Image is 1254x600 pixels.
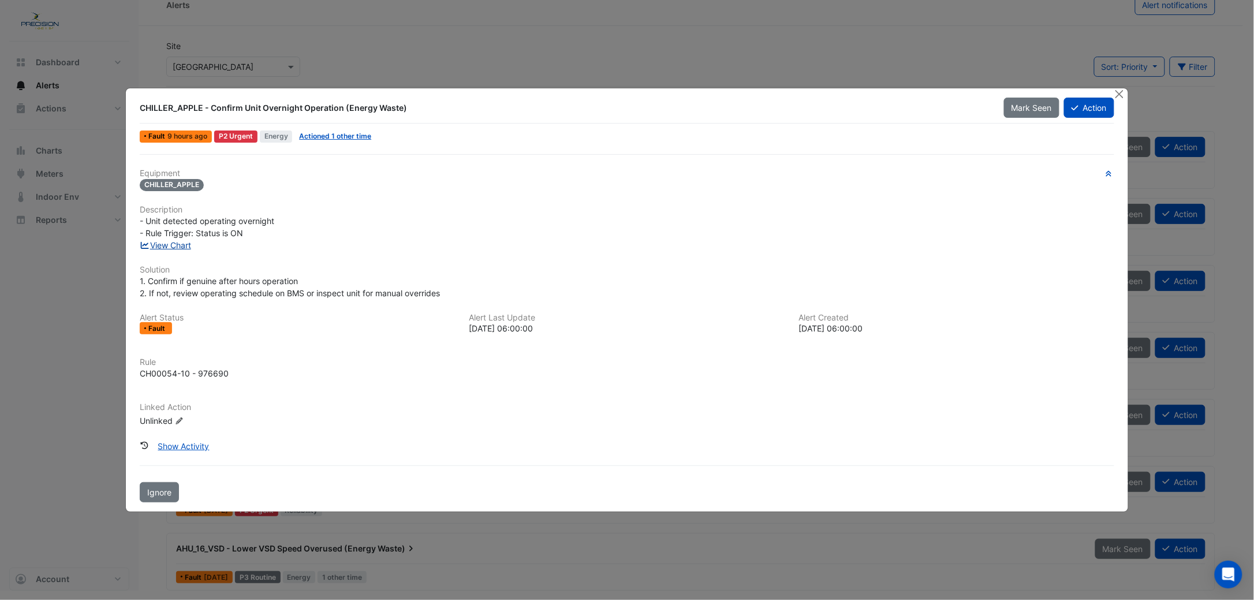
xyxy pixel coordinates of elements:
span: Mark Seen [1012,103,1052,113]
button: Close [1114,88,1126,100]
div: CH00054-10 - 976690 [140,367,229,379]
div: Open Intercom Messenger [1215,561,1242,588]
h6: Equipment [140,169,1114,178]
div: CHILLER_APPLE - Confirm Unit Overnight Operation (Energy Waste) [140,102,990,114]
span: Mon 11-Aug-2025 06:00 AEST [168,132,208,140]
h6: Alert Last Update [469,313,785,323]
h6: Rule [140,357,1114,367]
button: Show Activity [151,436,217,456]
h6: Linked Action [140,403,1114,412]
h6: Solution [140,265,1114,275]
span: CHILLER_APPLE [140,179,204,191]
button: Ignore [140,482,179,502]
span: Energy [260,131,293,143]
span: Fault [149,325,168,332]
button: Action [1064,98,1114,118]
div: [DATE] 06:00:00 [469,322,785,334]
fa-icon: Edit Linked Action [175,417,184,426]
button: Mark Seen [1004,98,1059,118]
div: [DATE] 06:00:00 [798,322,1114,334]
h6: Description [140,205,1114,215]
div: P2 Urgent [214,131,257,143]
span: Ignore [147,487,171,497]
h6: Alert Created [798,313,1114,323]
span: 1. Confirm if genuine after hours operation 2. If not, review operating schedule on BMS or inspec... [140,276,440,298]
a: Actioned 1 other time [299,132,371,140]
span: - Unit detected operating overnight - Rule Trigger: Status is ON [140,216,274,238]
span: Fault [149,133,168,140]
h6: Alert Status [140,313,456,323]
div: Unlinked [140,415,278,427]
a: View Chart [140,240,191,250]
